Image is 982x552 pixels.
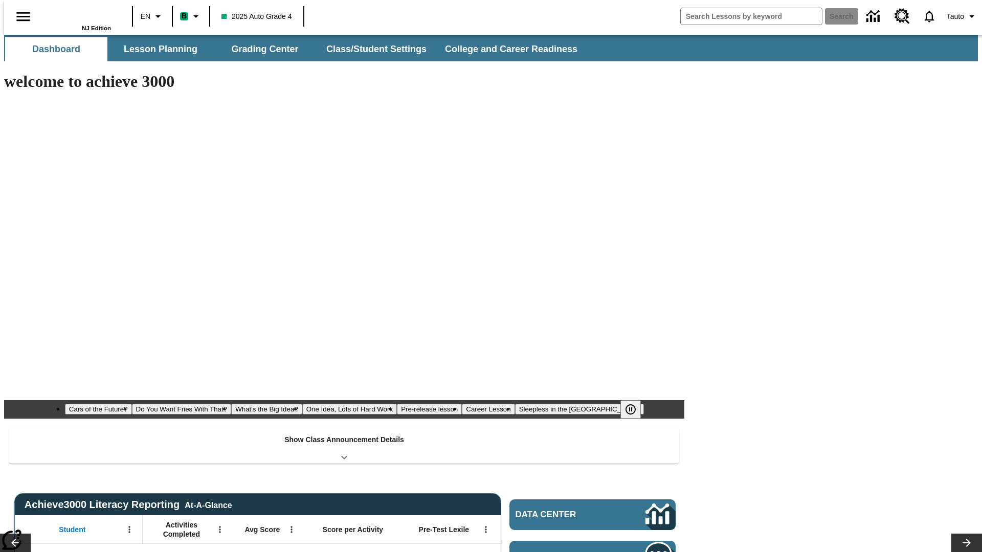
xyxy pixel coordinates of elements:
[59,525,85,534] span: Student
[397,404,462,415] button: Slide 5 Pre-release lesson
[478,522,494,537] button: Open Menu
[284,434,404,445] p: Show Class Announcement Details
[136,7,169,26] button: Language: EN, Select a language
[947,11,964,22] span: Tauto
[916,3,943,30] a: Notifications
[109,37,212,61] button: Lesson Planning
[951,534,982,552] button: Lesson carousel, Next
[4,37,587,61] div: SubNavbar
[148,520,215,539] span: Activities Completed
[318,37,435,61] button: Class/Student Settings
[509,499,676,530] a: Data Center
[65,404,132,415] button: Slide 1 Cars of the Future?
[943,7,982,26] button: Profile/Settings
[176,7,206,26] button: Boost Class color is mint green. Change class color
[82,25,111,31] span: NJ Edition
[516,510,611,520] span: Data Center
[620,400,641,419] button: Pause
[244,525,280,534] span: Avg Score
[620,400,651,419] div: Pause
[5,37,107,61] button: Dashboard
[214,37,316,61] button: Grading Center
[141,11,150,22] span: EN
[231,404,302,415] button: Slide 3 What's the Big Idea?
[25,499,232,511] span: Achieve3000 Literacy Reporting
[419,525,470,534] span: Pre-Test Lexile
[221,11,292,22] span: 2025 Auto Grade 4
[4,72,684,91] h1: welcome to achieve 3000
[302,404,397,415] button: Slide 4 One Idea, Lots of Hard Work
[182,10,187,22] span: B
[44,5,111,25] a: Home
[860,3,888,31] a: Data Center
[323,525,384,534] span: Score per Activity
[681,8,822,25] input: search field
[888,3,916,30] a: Resource Center, Will open in new tab
[284,522,299,537] button: Open Menu
[8,2,38,32] button: Open side menu
[212,522,228,537] button: Open Menu
[515,404,644,415] button: Slide 7 Sleepless in the Animal Kingdom
[185,499,232,510] div: At-A-Glance
[132,404,232,415] button: Slide 2 Do You Want Fries With That?
[437,37,586,61] button: College and Career Readiness
[9,428,679,464] div: Show Class Announcement Details
[4,35,978,61] div: SubNavbar
[462,404,515,415] button: Slide 6 Career Lesson
[44,4,111,31] div: Home
[122,522,137,537] button: Open Menu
